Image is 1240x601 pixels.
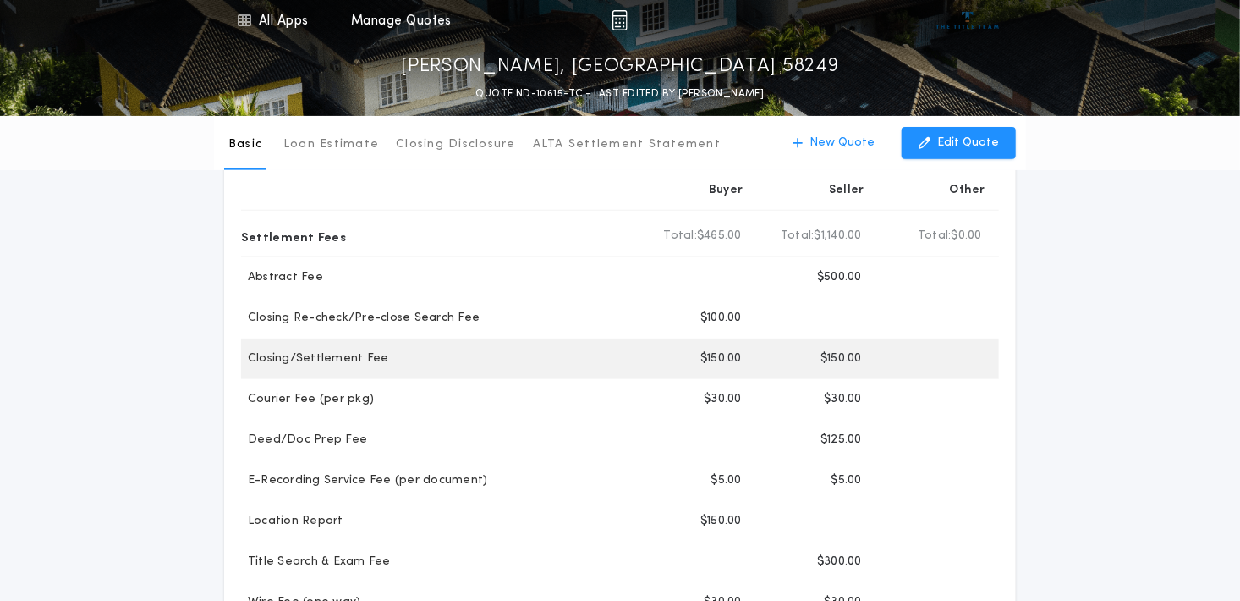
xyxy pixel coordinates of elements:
p: $5.00 [711,472,742,489]
p: Loan Estimate [283,136,379,153]
img: vs-icon [936,12,1000,29]
p: $100.00 [700,310,742,327]
p: Closing Re-check/Pre-close Search Fee [241,310,480,327]
p: $125.00 [820,432,862,449]
p: Basic [228,136,262,153]
p: Buyer [709,182,743,199]
p: New Quote [809,135,875,152]
b: Total: [664,228,698,245]
p: $150.00 [700,350,742,367]
b: Total: [918,228,952,245]
p: $150.00 [700,513,742,530]
p: Other [950,182,985,199]
p: Deed/Doc Prep Fee [241,432,367,449]
p: Seller [829,182,864,199]
p: $30.00 [824,391,862,408]
p: E-Recording Service Fee (per document) [241,472,488,489]
p: Settlement Fees [241,223,346,250]
span: $465.00 [697,228,742,245]
p: QUOTE ND-10615-TC - LAST EDITED BY [PERSON_NAME] [475,85,764,102]
p: Abstract Fee [241,269,323,286]
p: $150.00 [820,350,862,367]
p: Edit Quote [937,135,999,152]
img: img [612,10,628,30]
p: Closing/Settlement Fee [241,350,389,367]
p: [PERSON_NAME], [GEOGRAPHIC_DATA] 58249 [401,53,838,80]
b: Total: [781,228,815,245]
span: $0.00 [952,228,982,245]
p: $30.00 [704,391,742,408]
span: $1,140.00 [815,228,862,245]
button: Edit Quote [902,127,1016,159]
p: $300.00 [817,554,862,571]
p: Courier Fee (per pkg) [241,391,374,408]
button: New Quote [776,127,892,159]
p: Location Report [241,513,343,530]
p: Closing Disclosure [396,136,516,153]
p: ALTA Settlement Statement [533,136,721,153]
p: $5.00 [831,472,862,489]
p: Title Search & Exam Fee [241,554,391,571]
p: $500.00 [817,269,862,286]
